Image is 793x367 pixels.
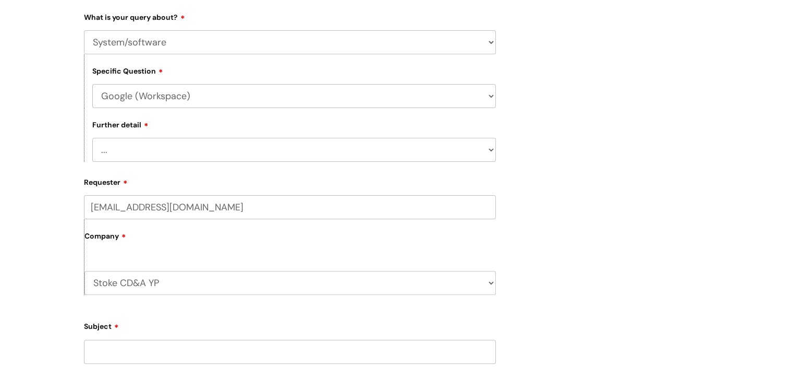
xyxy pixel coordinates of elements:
label: Company [84,228,496,252]
label: Requester [84,174,496,187]
label: Subject [84,318,496,331]
label: What is your query about? [84,9,496,22]
input: Email [84,195,496,219]
label: Further detail [92,119,149,129]
label: Specific Question [92,65,163,76]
